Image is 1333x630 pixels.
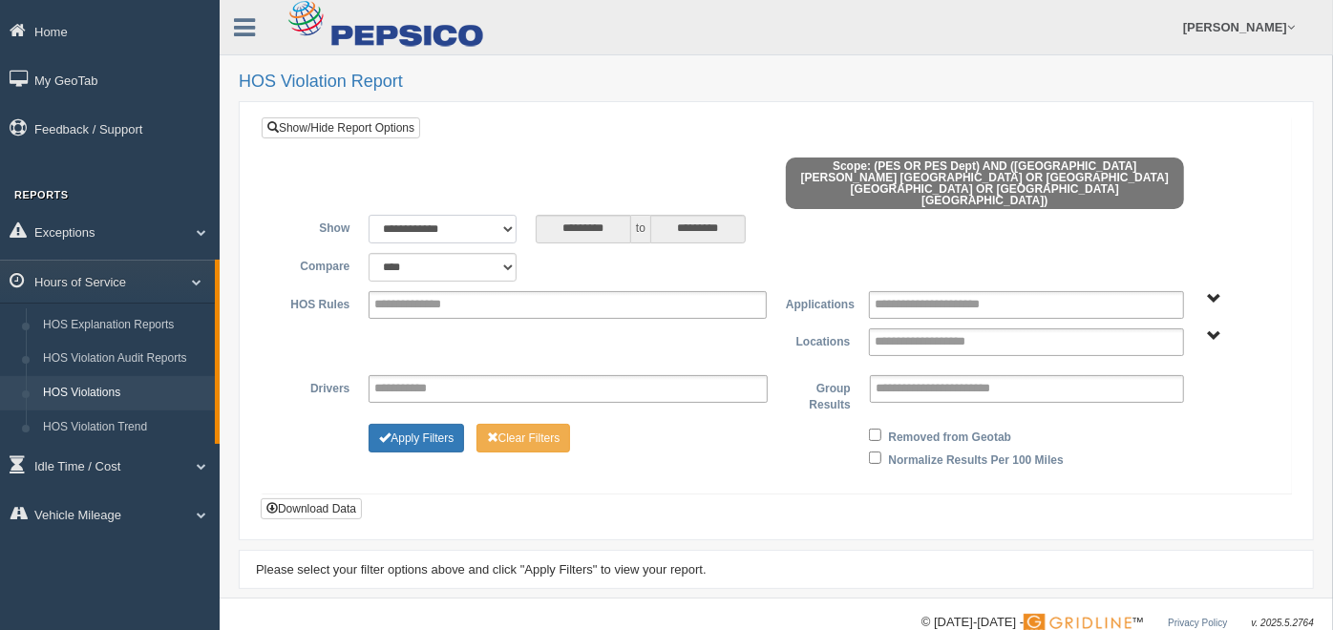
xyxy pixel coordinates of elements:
label: Drivers [276,375,359,398]
a: HOS Violations [34,376,215,410]
span: Please select your filter options above and click "Apply Filters" to view your report. [256,562,707,577]
a: Privacy Policy [1168,618,1227,628]
label: Removed from Geotab [888,424,1011,447]
label: Normalize Results Per 100 Miles [888,447,1063,470]
span: v. 2025.5.2764 [1252,618,1314,628]
button: Change Filter Options [476,424,571,452]
label: Applications [776,291,859,314]
a: HOS Violation Audit Reports [34,342,215,376]
label: Show [276,215,359,238]
a: HOS Violation Trend [34,410,215,445]
span: Scope: (PES OR PES Dept) AND ([GEOGRAPHIC_DATA][PERSON_NAME] [GEOGRAPHIC_DATA] OR [GEOGRAPHIC_DAT... [786,157,1184,209]
a: HOS Explanation Reports [34,308,215,343]
label: HOS Rules [276,291,359,314]
span: to [631,215,650,243]
label: Compare [276,253,359,276]
label: Locations [776,328,859,351]
a: Show/Hide Report Options [262,117,420,138]
label: Group Results [777,375,860,414]
button: Download Data [261,498,362,519]
h2: HOS Violation Report [239,73,1314,92]
button: Change Filter Options [369,424,464,452]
